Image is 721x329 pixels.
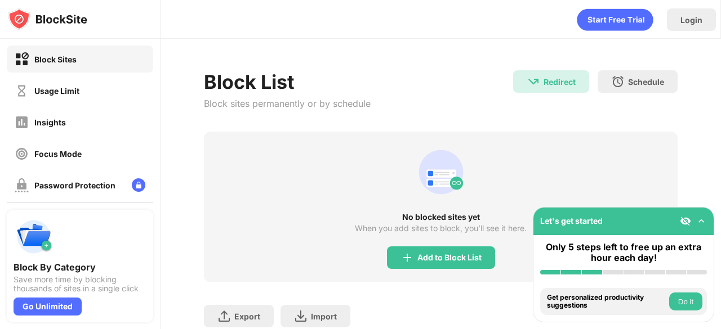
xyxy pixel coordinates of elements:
div: animation [577,8,653,31]
div: animation [414,145,468,199]
div: Go Unlimited [14,298,82,316]
div: Only 5 steps left to free up an extra hour each day! [540,242,707,263]
div: Usage Limit [34,86,79,96]
img: lock-menu.svg [132,178,145,192]
div: Export [234,312,260,321]
div: No blocked sites yet [204,213,678,222]
div: Schedule [628,77,664,87]
div: Import [311,312,337,321]
div: When you add sites to block, you’ll see it here. [355,224,527,233]
div: Get personalized productivity suggestions [547,294,666,310]
div: Block By Category [14,262,146,273]
div: Password Protection [34,181,115,190]
div: Block Sites [34,55,77,64]
div: Login [680,15,702,25]
img: omni-setup-toggle.svg [696,215,707,227]
div: Redirect [544,77,576,87]
img: insights-off.svg [15,115,29,129]
div: Save more time by blocking thousands of sites in a single click [14,275,146,293]
img: focus-off.svg [15,147,29,161]
div: Let's get started [540,216,603,226]
img: eye-not-visible.svg [680,215,691,227]
div: Focus Mode [34,149,82,159]
div: Block sites permanently or by schedule [204,98,371,109]
div: Add to Block List [417,253,482,262]
button: Do it [669,292,702,310]
img: push-categories.svg [14,217,54,257]
img: password-protection-off.svg [15,178,29,192]
div: Insights [34,118,66,127]
img: logo-blocksite.svg [8,8,87,30]
div: Block List [204,70,371,93]
img: block-on.svg [15,52,29,66]
img: time-usage-off.svg [15,84,29,98]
